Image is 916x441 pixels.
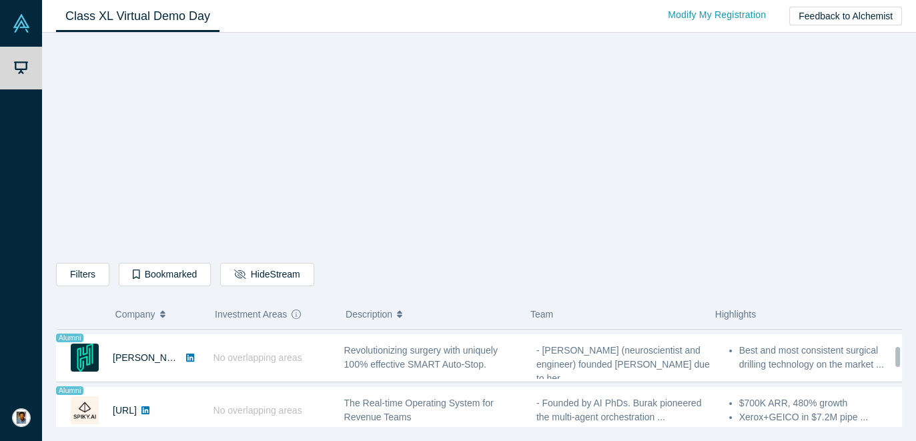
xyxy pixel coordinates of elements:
img: Alchemist Vault Logo [12,14,31,33]
li: Best and most consistent surgical drilling technology on the market ... [739,344,907,372]
span: No overlapping areas [213,405,302,416]
img: Hubly Surgical's Logo [71,344,99,372]
span: Company [115,300,155,328]
span: Alumni [56,386,83,395]
span: Team [530,309,553,320]
span: - [PERSON_NAME] (neuroscientist and engineer) founded [PERSON_NAME] due to her ... [536,345,710,384]
img: Spiky.ai's Logo [71,396,99,424]
span: Description [346,300,392,328]
span: Revolutionizing surgery with uniquely 100% effective SMART Auto-Stop. [344,345,498,370]
span: No overlapping areas [213,352,302,363]
li: Xerox+GEICO in $7.2M pipe ... [739,410,907,424]
a: Modify My Registration [654,3,780,27]
span: Investment Areas [215,300,287,328]
button: Company [115,300,201,328]
span: Highlights [715,309,756,320]
button: HideStream [220,263,314,286]
a: [URL] [113,405,137,416]
iframe: Alchemist Class XL Demo Day: Vault [293,43,665,253]
a: Class XL Virtual Demo Day [56,1,219,32]
span: Alumni [56,334,83,342]
button: Feedback to Alchemist [789,7,902,25]
li: $700K ARR, 480% growth [739,396,907,410]
button: Description [346,300,516,328]
span: - Founded by AI PhDs. Burak pioneered the multi-agent orchestration ... [536,398,701,422]
a: [PERSON_NAME] Surgical [113,352,226,363]
img: Abhi Dugar's Account [12,408,31,427]
button: Filters [56,263,109,286]
span: The Real-time Operating System for Revenue Teams [344,398,494,422]
button: Bookmarked [119,263,211,286]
